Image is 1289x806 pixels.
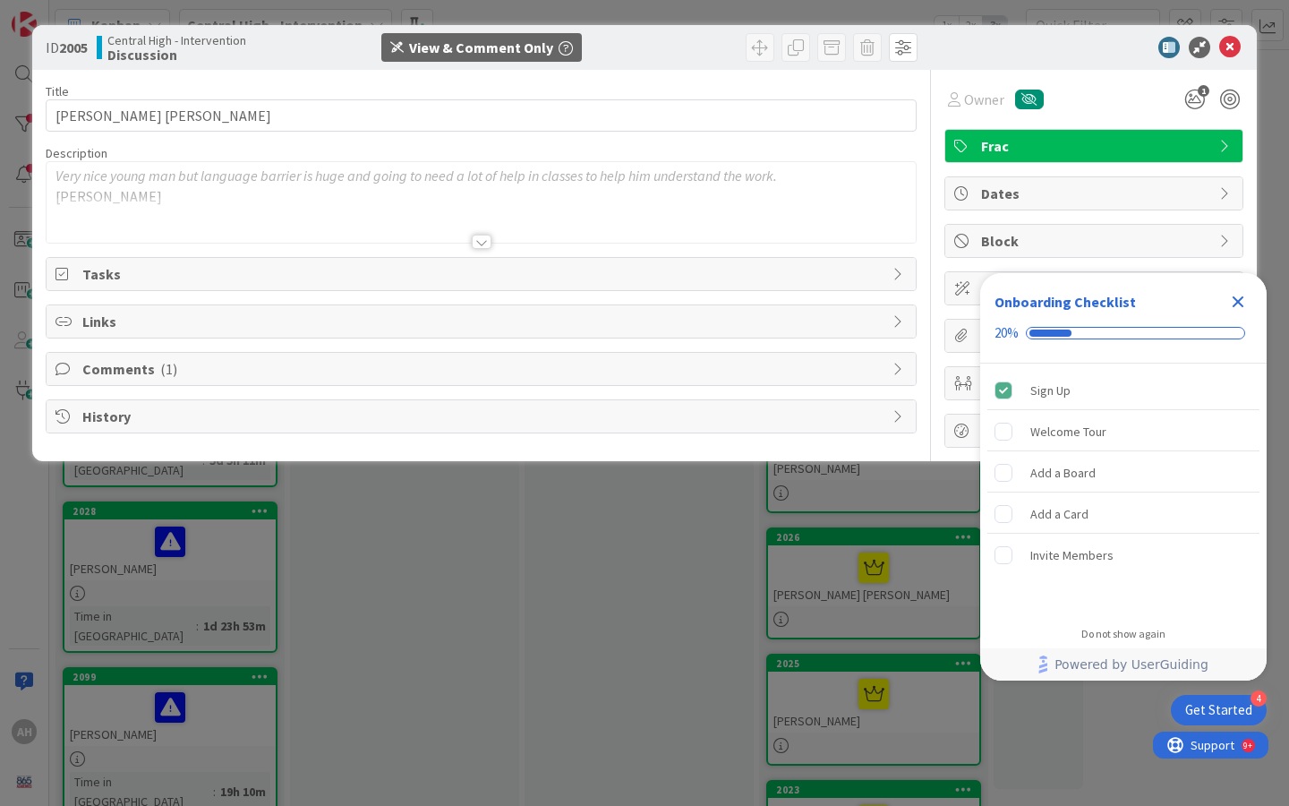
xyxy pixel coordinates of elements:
[1251,690,1267,707] div: 4
[107,47,246,62] b: Discussion
[987,412,1259,451] div: Welcome Tour is incomplete.
[55,167,777,184] em: Very nice young man but language barrier is huge and going to need a lot of help in classes to he...
[1054,654,1208,675] span: Powered by UserGuiding
[160,360,177,378] span: ( 1 )
[82,406,884,427] span: History
[1081,627,1165,641] div: Do not show again
[1198,85,1209,97] span: 1
[994,325,1019,341] div: 20%
[987,536,1259,575] div: Invite Members is incomplete.
[1171,695,1267,725] div: Open Get Started checklist, remaining modules: 4
[82,358,884,380] span: Comments
[1030,380,1071,401] div: Sign Up
[46,99,917,132] input: type card name here...
[55,186,907,207] p: [PERSON_NAME]
[409,37,553,58] div: View & Comment Only
[38,3,81,24] span: Support
[46,37,88,58] span: ID
[994,291,1136,313] div: Onboarding Checklist
[987,371,1259,410] div: Sign Up is complete.
[989,648,1258,681] a: Powered by UserGuiding
[1030,462,1096,484] div: Add a Board
[980,648,1267,681] div: Footer
[964,89,1004,110] span: Owner
[1185,701,1252,719] div: Get Started
[59,39,88,56] b: 2005
[82,311,884,332] span: Links
[1224,287,1252,316] div: Close Checklist
[994,325,1252,341] div: Checklist progress: 20%
[107,33,246,47] span: Central High - Intervention
[90,7,99,21] div: 9+
[1030,421,1106,442] div: Welcome Tour
[82,263,884,285] span: Tasks
[987,453,1259,493] div: Add a Board is incomplete.
[46,83,69,99] label: Title
[987,494,1259,534] div: Add a Card is incomplete.
[981,230,1210,252] span: Block
[981,135,1210,157] span: Frac
[46,145,107,161] span: Description
[980,364,1267,615] div: Checklist items
[1030,503,1088,525] div: Add a Card
[981,183,1210,204] span: Dates
[980,273,1267,681] div: Checklist Container
[1030,544,1114,566] div: Invite Members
